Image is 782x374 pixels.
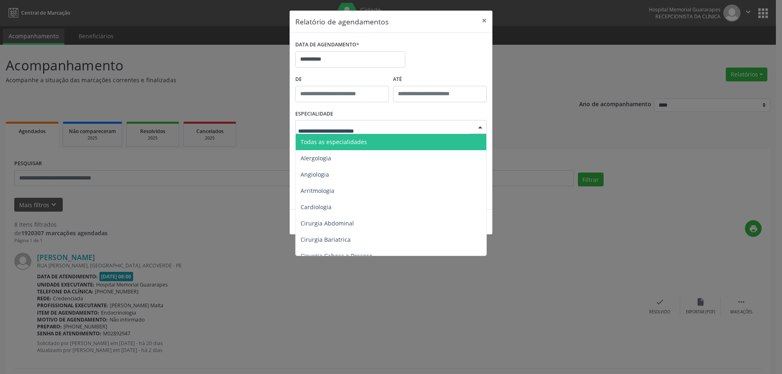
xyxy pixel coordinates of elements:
[301,252,372,260] span: Cirurgia Cabeça e Pescoço
[301,154,331,162] span: Alergologia
[301,171,329,178] span: Angiologia
[295,108,333,120] label: ESPECIALIDADE
[301,187,334,195] span: Arritmologia
[476,11,492,31] button: Close
[295,16,389,27] h5: Relatório de agendamentos
[301,219,354,227] span: Cirurgia Abdominal
[301,203,332,211] span: Cardiologia
[295,73,389,86] label: De
[301,236,351,243] span: Cirurgia Bariatrica
[295,39,359,51] label: DATA DE AGENDAMENTO
[393,73,487,86] label: ATÉ
[301,138,367,146] span: Todas as especialidades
